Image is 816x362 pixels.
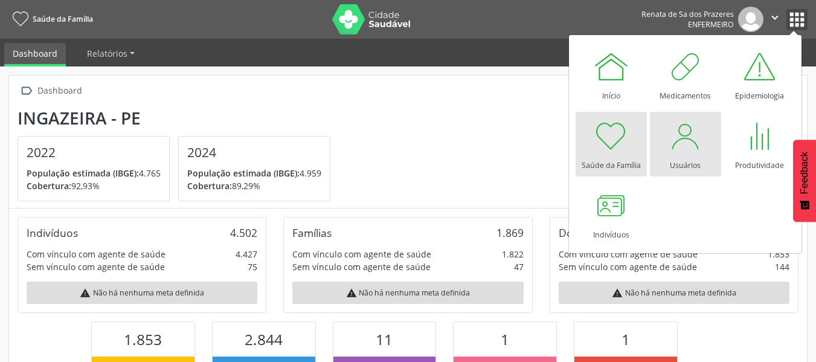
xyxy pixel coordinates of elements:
[559,248,698,260] div: Com vínculo com agente de saúde
[768,11,782,24] i: 
[245,329,283,349] span: 2.844
[650,112,721,176] a: Usuários
[738,7,763,32] img: img
[292,282,523,304] div: Não há nenhuma meta definida
[27,167,139,179] span: População estimada (IBGE):
[27,282,257,304] div: Não há nenhuma meta definida
[576,42,647,107] a: Início
[18,108,339,128] div: Ingazeira - PE
[501,329,509,349] span: 1
[124,329,162,349] span: 1.853
[514,260,524,273] div: 47
[187,145,321,160] h4: 2024
[502,248,524,260] div: 1.822
[724,112,795,176] a: Produtividade
[775,260,789,273] div: 144
[786,9,808,30] button: apps
[187,167,300,179] span: População estimada (IBGE):
[793,140,816,222] button: Feedback - Mostrar pesquisa
[8,9,93,29] a: Saúde da Família
[33,14,93,24] span: Saúde da Família
[559,226,609,239] div: Domicílios
[576,181,647,246] a: Indivíduos
[79,43,143,64] a: Relatórios
[612,288,623,299] i: warning
[4,43,66,66] a: Dashboard
[18,82,84,100] a:  Dashboard
[236,248,257,260] div: 4.427
[763,7,786,32] button: 
[650,42,721,107] a: Medicamentos
[187,167,321,179] p: 4.959
[376,329,393,349] span: 11
[187,180,232,192] span: Cobertura:
[18,82,35,100] i: 
[27,180,71,192] span: Cobertura:
[496,226,524,239] div: 1.869
[688,19,734,30] span: Enfermeiro
[724,42,795,107] a: Epidemiologia
[187,179,321,192] p: 89,29%
[27,248,165,260] div: Com vínculo com agente de saúde
[559,260,697,273] div: Sem vínculo com agente de saúde
[27,167,161,179] p: 4.765
[35,82,84,100] div: Dashboard
[799,152,810,194] span: Feedback
[27,226,78,239] div: Indivíduos
[248,260,257,273] div: 75
[576,112,647,176] a: Saúde da Família
[27,145,161,160] h4: 2022
[27,179,161,192] p: 92,93%
[230,226,257,239] div: 4.502
[559,282,789,304] div: Não há nenhuma meta definida
[292,226,332,239] div: Famílias
[80,288,91,299] i: warning
[292,260,431,273] div: Sem vínculo com agente de saúde
[768,248,789,260] div: 1.853
[641,9,734,19] div: Renata de Sa dos Prazeres
[622,329,630,349] span: 1
[292,248,431,260] div: Com vínculo com agente de saúde
[27,260,165,273] div: Sem vínculo com agente de saúde
[346,288,357,299] i: warning
[87,48,127,59] span: Relatórios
